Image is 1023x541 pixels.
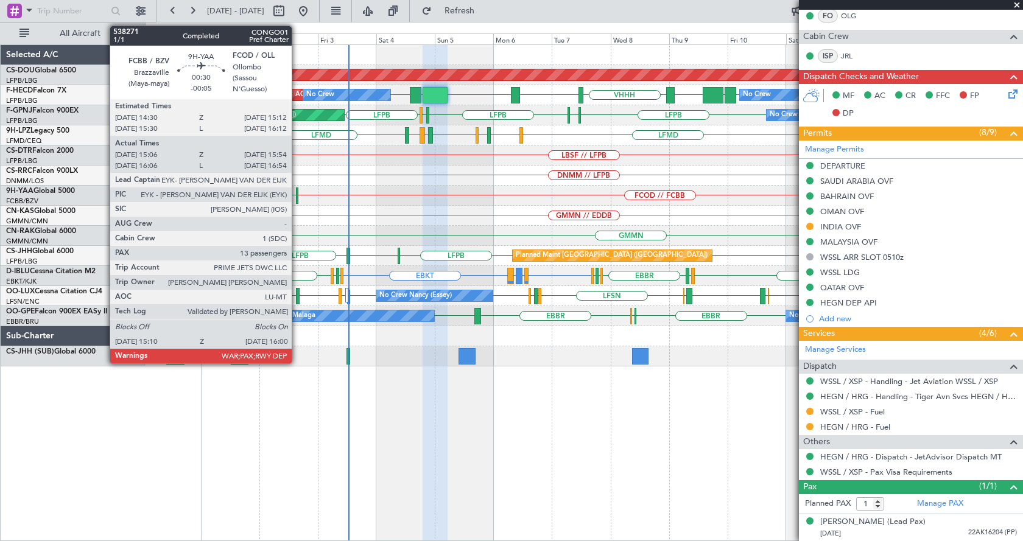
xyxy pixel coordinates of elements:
[142,33,201,44] div: Tue 30
[818,49,838,63] div: ISP
[803,435,830,449] span: Others
[917,498,963,510] a: Manage PAX
[6,268,96,275] a: D-IBLUCessna Citation M2
[376,33,435,44] div: Sat 4
[728,33,786,44] div: Fri 10
[936,90,950,102] span: FFC
[6,208,76,215] a: CN-KASGlobal 5000
[201,33,259,44] div: Wed 1
[6,67,35,74] span: CS-DOU
[970,90,979,102] span: FP
[803,360,837,374] span: Dispatch
[435,33,493,44] div: Sun 5
[743,86,771,104] div: No Crew
[968,528,1017,538] span: 22AK16204 (PP)
[820,376,998,386] a: WSSL / XSP - Handling - Jet Aviation WSSL / XSP
[318,33,376,44] div: Fri 3
[6,228,76,235] a: CN-RAKGlobal 6000
[820,206,864,217] div: OMAN OVF
[6,197,38,206] a: FCBB/BZV
[820,407,885,417] a: WSSL / XSP - Fuel
[669,33,728,44] div: Thu 9
[6,297,40,306] a: LFSN/ENC
[805,344,866,356] a: Manage Services
[104,106,296,124] div: Planned Maint [GEOGRAPHIC_DATA] ([GEOGRAPHIC_DATA])
[6,167,78,175] a: CS-RRCFalcon 900LX
[803,127,832,141] span: Permits
[6,308,35,315] span: OO-GPE
[820,529,841,538] span: [DATE]
[6,217,48,226] a: GMMN/CMN
[843,90,854,102] span: MF
[6,208,34,215] span: CN-KAS
[6,127,30,134] span: 9H-LPZ
[789,307,993,325] div: No Crew [GEOGRAPHIC_DATA] ([GEOGRAPHIC_DATA] National)
[803,480,817,494] span: Pax
[32,29,128,38] span: All Aircraft
[6,308,107,315] a: OO-GPEFalcon 900EX EASy II
[841,51,868,61] a: JRL
[820,252,904,262] div: WSSL ARR SLOT 0510z
[820,516,926,528] div: [PERSON_NAME] (Lead Pax)
[819,313,1017,324] div: Add new
[6,257,38,266] a: LFPB/LBG
[770,106,798,124] div: No Crew
[874,90,885,102] span: AC
[6,288,35,295] span: OO-LUX
[295,86,423,104] div: AOG Maint Paris ([GEOGRAPHIC_DATA])
[6,167,32,175] span: CS-RRC
[6,116,38,125] a: LFPB/LBG
[979,480,997,492] span: (1/1)
[803,327,835,341] span: Services
[818,9,838,23] div: FO
[262,307,315,325] div: No Crew Malaga
[493,33,552,44] div: Mon 6
[6,87,66,94] a: F-HECDFalcon 7X
[6,67,76,74] a: CS-DOUGlobal 6500
[6,96,38,105] a: LFPB/LBG
[979,327,997,340] span: (4/6)
[516,246,708,265] div: Planned Maint [GEOGRAPHIC_DATA] ([GEOGRAPHIC_DATA])
[6,248,32,255] span: CS-JHH
[805,144,864,156] a: Manage Permits
[6,107,79,114] a: F-GPNJFalcon 900EX
[6,268,30,275] span: D-IBLU
[6,176,44,186] a: DNMM/LOS
[6,317,39,326] a: EBBR/BRU
[203,24,223,35] div: [DATE]
[37,2,107,20] input: Trip Number
[820,237,877,247] div: MALAYSIA OVF
[6,237,48,246] a: GMMN/CMN
[6,156,38,166] a: LFPB/LBG
[803,30,849,44] span: Cabin Crew
[416,1,489,21] button: Refresh
[820,191,874,201] div: BAHRAIN OVF
[147,24,168,35] div: [DATE]
[6,87,33,94] span: F-HECD
[820,222,861,232] div: INDIA OVF
[13,24,132,43] button: All Aircraft
[820,176,893,186] div: SAUDI ARABIA OVF
[379,287,452,305] div: No Crew Nancy (Essey)
[841,10,868,21] a: OLG
[6,288,102,295] a: OO-LUXCessna Citation CJ4
[6,248,74,255] a: CS-JHHGlobal 6000
[820,161,865,171] div: DEPARTURE
[843,108,854,120] span: DP
[820,467,952,477] a: WSSL / XSP - Pax Visa Requirements
[820,298,877,308] div: HEGN DEP API
[259,33,318,44] div: Thu 2
[6,187,75,195] a: 9H-YAAGlobal 5000
[905,90,916,102] span: CR
[6,147,74,155] a: CS-DTRFalcon 2000
[6,107,32,114] span: F-GPNJ
[6,76,38,85] a: LFPB/LBG
[820,422,890,432] a: HEGN / HRG - Fuel
[820,267,860,277] div: WSSL LDG
[207,5,264,16] span: [DATE] - [DATE]
[786,33,845,44] div: Sat 11
[803,70,919,84] span: Dispatch Checks and Weather
[805,498,851,510] label: Planned PAX
[979,126,997,139] span: (8/9)
[611,33,669,44] div: Wed 8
